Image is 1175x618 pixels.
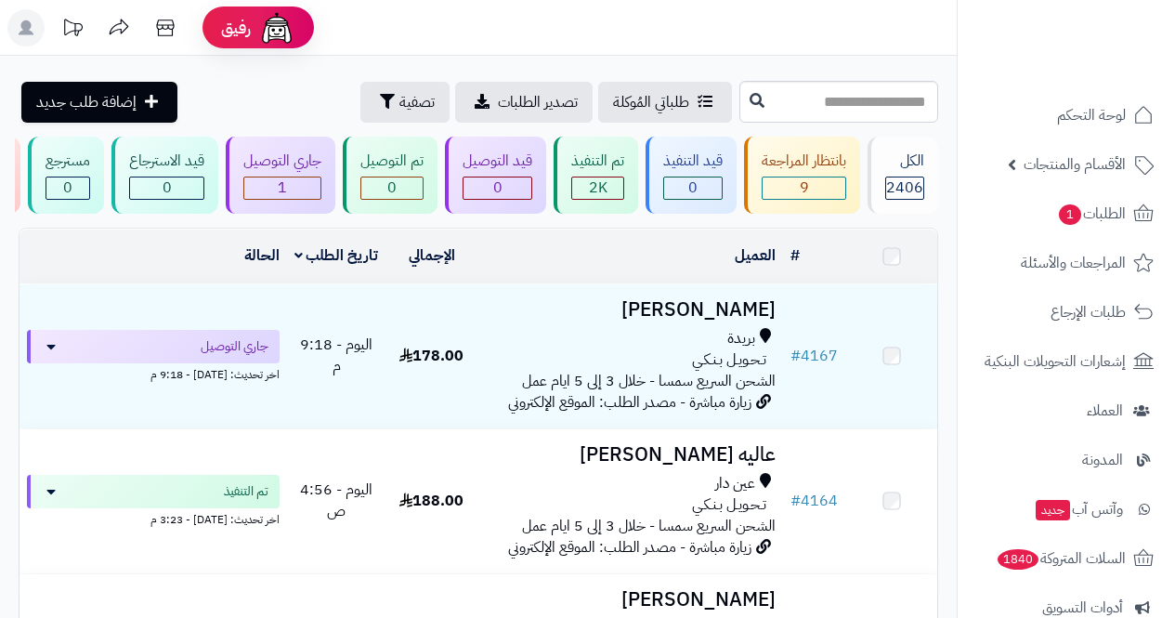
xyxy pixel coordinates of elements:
[790,490,838,512] a: #4164
[864,137,942,214] a: الكل2406
[455,82,593,123] a: تصدير الطلبات
[996,546,1126,572] span: السلات المتروكة
[1024,151,1126,178] span: الأقسام والمنتجات
[762,151,846,172] div: بانتظار المراجعة
[642,137,740,214] a: قيد التنفيذ 0
[46,178,89,199] div: 0
[441,137,550,214] a: قيد التوصيل 0
[969,339,1164,384] a: إشعارات التحويلات البنكية
[1057,201,1126,227] span: الطلبات
[692,349,766,371] span: تـحـويـل بـنـكـي
[571,151,624,172] div: تم التنفيذ
[27,508,280,528] div: اخر تحديث: [DATE] - 3:23 م
[278,177,287,199] span: 1
[969,290,1164,335] a: طلبات الإرجاع
[163,177,172,199] span: 0
[463,178,531,199] div: 0
[1082,447,1123,473] span: المدونة
[1051,299,1126,325] span: طلبات الإرجاع
[663,151,723,172] div: قيد التنفيذ
[969,487,1164,532] a: وآتس آبجديد
[790,345,801,367] span: #
[485,444,776,466] h3: عاليه [PERSON_NAME]
[49,9,96,51] a: تحديثات المنصة
[243,151,321,172] div: جاري التوصيل
[790,490,801,512] span: #
[572,178,623,199] div: 2016
[1034,496,1123,522] span: وآتس آب
[258,9,295,46] img: ai-face.png
[664,178,722,199] div: 0
[129,151,204,172] div: قيد الاسترجاع
[399,345,463,367] span: 178.00
[1021,250,1126,276] span: المراجعات والأسئلة
[300,479,372,522] span: اليوم - 4:56 ص
[550,137,642,214] a: تم التنفيذ 2K
[613,91,689,113] span: طلباتي المُوكلة
[221,17,251,39] span: رفيق
[790,244,800,267] a: #
[969,241,1164,285] a: المراجعات والأسئلة
[589,177,607,199] span: 2K
[201,337,268,356] span: جاري التوصيل
[339,137,441,214] a: تم التوصيل 0
[361,178,423,199] div: 0
[508,391,751,414] span: زيارة مباشرة - مصدر الطلب: الموقع الإلكتروني
[522,515,776,537] span: الشحن السريع سمسا - خلال 3 إلى 5 ايام عمل
[1036,500,1070,520] span: جديد
[598,82,732,123] a: طلباتي المُوكلة
[1087,398,1123,424] span: العملاء
[485,299,776,321] h3: [PERSON_NAME]
[969,438,1164,482] a: المدونة
[360,151,424,172] div: تم التوصيل
[1049,50,1157,89] img: logo-2.png
[790,345,838,367] a: #4167
[409,244,455,267] a: الإجمالي
[688,177,698,199] span: 0
[387,177,397,199] span: 0
[46,151,90,172] div: مسترجع
[969,388,1164,433] a: العملاء
[1057,102,1126,128] span: لوحة التحكم
[300,334,372,377] span: اليوم - 9:18 م
[985,348,1126,375] span: إشعارات التحويلات البنكية
[130,178,203,199] div: 0
[998,549,1038,570] span: 1840
[969,536,1164,581] a: السلات المتروكة1840
[24,137,108,214] a: مسترجع 0
[485,589,776,611] h3: [PERSON_NAME]
[886,177,923,199] span: 2406
[224,482,268,501] span: تم التنفيذ
[740,137,864,214] a: بانتظار المراجعة 9
[244,178,320,199] div: 1
[692,494,766,516] span: تـحـويـل بـنـكـي
[508,536,751,559] span: زيارة مباشرة - مصدر الطلب: الموقع الإلكتروني
[36,91,137,113] span: إضافة طلب جديد
[222,137,339,214] a: جاري التوصيل 1
[969,93,1164,138] a: لوحة التحكم
[360,82,450,123] button: تصفية
[493,177,503,199] span: 0
[244,244,280,267] a: الحالة
[294,244,379,267] a: تاريخ الطلب
[522,370,776,392] span: الشحن السريع سمسا - خلال 3 إلى 5 ايام عمل
[27,363,280,383] div: اخر تحديث: [DATE] - 9:18 م
[498,91,578,113] span: تصدير الطلبات
[735,244,776,267] a: العميل
[399,490,463,512] span: 188.00
[399,91,435,113] span: تصفية
[21,82,177,123] a: إضافة طلب جديد
[969,191,1164,236] a: الطلبات1
[715,473,755,494] span: عين دار
[727,328,755,349] span: بريدة
[1059,204,1081,225] span: 1
[800,177,809,199] span: 9
[463,151,532,172] div: قيد التوصيل
[763,178,845,199] div: 9
[108,137,222,214] a: قيد الاسترجاع 0
[885,151,924,172] div: الكل
[63,177,72,199] span: 0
